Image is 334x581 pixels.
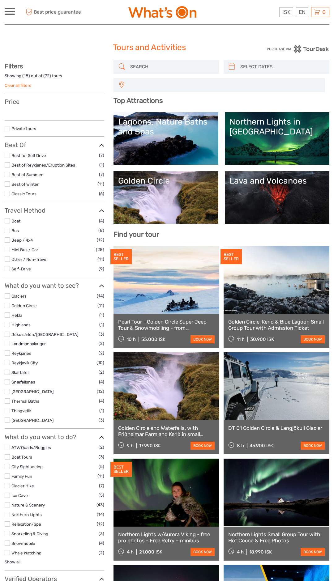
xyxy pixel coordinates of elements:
label: 18 [24,73,28,79]
div: 30.900 ISK [250,337,274,342]
a: Ice Cave [11,493,28,498]
div: BEST SELLER [110,249,132,265]
a: Northern Lights [11,512,42,517]
span: (1) [99,161,104,168]
span: (2) [99,350,104,357]
div: Lava and Volcanoes [229,176,325,186]
span: (2) [99,340,104,347]
span: (1) [99,321,104,328]
a: Clear all filters [5,83,31,88]
span: 0 [321,9,327,15]
span: (3) [99,530,104,537]
a: Best of Summer [11,172,43,177]
div: Golden Circle [118,176,213,186]
a: Skaftafell [11,370,29,375]
a: Thermal Baths [11,399,39,404]
a: Northern Lights Small Group Tour with Hot Cocoa & Free Photos [228,531,325,544]
span: (7) [99,482,104,489]
a: Best of Winter [11,182,39,187]
a: Bus [11,228,19,233]
a: Mini Bus / Car [11,247,38,252]
span: (7) [99,171,104,178]
img: PurchaseViaTourDesk.png [267,45,329,53]
h1: Tours and Activities [113,43,221,53]
a: Classic Tours [11,191,36,196]
span: (43) [96,501,104,508]
a: Relaxation/Spa [11,522,41,527]
span: (8) [98,227,104,234]
span: Best price guarantee [24,7,86,17]
span: (10) [96,359,104,366]
span: (6) [99,190,104,197]
a: Golden Circle [11,303,37,308]
span: (1) [99,407,104,414]
span: 10 h [127,337,136,342]
a: Boat Tours [11,455,32,460]
span: 11 h [237,337,245,342]
a: book now [191,442,215,450]
h3: What do you want to do? [5,433,104,441]
input: SEARCH [128,61,216,72]
span: (4) [99,378,104,385]
a: Show all [5,559,20,564]
a: Lagoons, Nature Baths and Spas [118,117,213,160]
a: Snæfellsnes [11,380,35,384]
a: Lava and Volcanoes [229,176,325,219]
span: (28) [96,246,104,253]
div: 21.000 ISK [139,549,162,555]
img: What's On [128,6,196,19]
div: Lagoons, Nature Baths and Spas [118,117,213,137]
a: Glaciers [11,294,27,299]
h3: Price [5,98,104,105]
span: (4) [99,397,104,405]
a: Boat [11,218,20,223]
a: book now [301,548,325,556]
a: Golden Circle and Waterfalls, with Friðheimar Farm and Kerið in small group [118,425,215,438]
h3: Travel Method [5,207,104,214]
a: Nature & Scenery [11,503,45,507]
div: 45.900 ISK [250,443,273,448]
a: Best of Reykjanes/Eruption Sites [11,163,75,168]
label: 72 [45,73,49,79]
span: (14) [97,292,104,299]
div: 18.990 ISK [249,549,272,555]
a: Snorkeling & Diving [11,531,48,536]
div: 55.000 ISK [141,337,165,342]
a: Self-Drive [11,266,31,271]
h3: Best Of [5,141,104,149]
span: (3) [99,331,104,338]
a: Reykjavík City [11,360,38,365]
span: (12) [97,236,104,244]
span: (5) [99,492,104,499]
input: SELECT DATES [238,61,326,72]
span: (7) [99,152,104,159]
a: Snowmobile [11,541,35,546]
a: Golden Circle [118,176,213,219]
a: Other / Non-Travel [11,257,47,262]
a: book now [191,335,215,343]
div: EN [296,7,308,17]
div: 17.990 ISK [139,443,161,448]
span: (1) [99,312,104,319]
span: (4) [99,217,104,224]
a: Golden Circle, Kerid & Blue Lagoon Small Group Tour with Admission Ticket [228,319,325,331]
a: Whale Watching [11,550,41,555]
span: (5) [99,463,104,470]
span: (12) [97,388,104,395]
span: 4 h [127,549,134,555]
a: Landmannalaugar [11,341,46,346]
div: Showing ( ) out of ( ) tours [5,73,104,83]
span: 4 h [237,549,244,555]
a: book now [301,442,325,450]
a: Northern Lights w/Aurora Viking - free pro photos - Free Retry – minibus [118,531,215,544]
a: [GEOGRAPHIC_DATA] [11,418,54,423]
span: (2) [99,444,104,451]
div: BEST SELLER [110,462,132,477]
span: 8 h [237,443,244,448]
div: Northern Lights in [GEOGRAPHIC_DATA] [229,117,325,137]
span: ISK [282,9,290,15]
a: book now [301,335,325,343]
a: Private tours [11,126,36,131]
a: Glacier Hike [11,483,34,488]
span: (11) [97,256,104,263]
